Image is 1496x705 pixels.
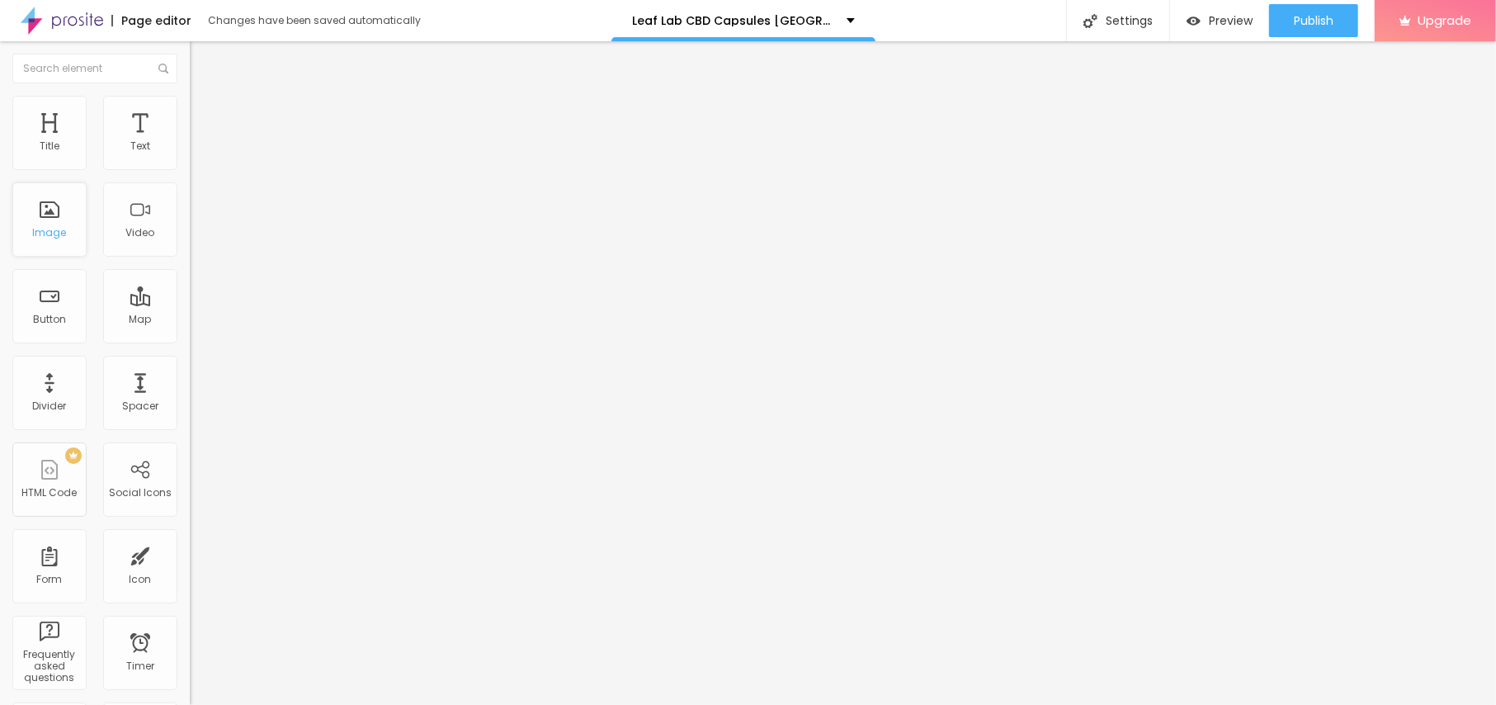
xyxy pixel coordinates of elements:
div: Frequently asked questions [17,649,82,684]
div: Button [33,314,66,325]
button: Preview [1170,4,1269,37]
iframe: Editor [190,41,1496,705]
div: Map [130,314,152,325]
div: Title [40,140,59,152]
input: Search element [12,54,177,83]
div: Text [130,140,150,152]
div: Form [37,574,63,585]
span: Upgrade [1418,13,1471,27]
div: Image [33,227,67,239]
div: HTML Code [22,487,78,499]
div: Video [126,227,155,239]
div: Changes have been saved automatically [208,16,421,26]
img: Icone [158,64,168,73]
span: Publish [1294,14,1333,27]
img: view-1.svg [1187,14,1201,28]
span: Preview [1209,14,1253,27]
p: Leaf Lab CBD Capsules [GEOGRAPHIC_DATA] [632,15,834,26]
div: Page editor [111,15,191,26]
button: Publish [1269,4,1358,37]
img: Icone [1083,14,1097,28]
div: Timer [126,660,154,672]
div: Icon [130,574,152,585]
div: Social Icons [109,487,172,499]
div: Spacer [122,400,158,412]
div: Divider [33,400,67,412]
